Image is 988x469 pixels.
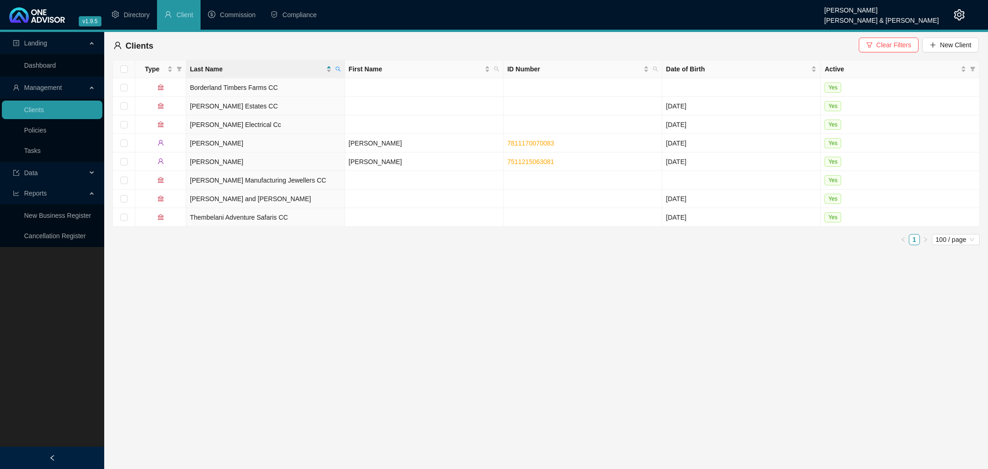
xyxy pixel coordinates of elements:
span: user [164,11,172,18]
span: bank [157,195,164,202]
span: right [923,237,928,242]
span: 100 / page [936,234,976,245]
td: [DATE] [662,152,821,171]
span: search [494,66,499,72]
span: Clients [126,41,153,51]
span: search [653,66,658,72]
td: Borderland Timbers Farms CC [186,78,345,97]
span: Directory [124,11,150,19]
th: ID Number [503,60,662,78]
td: [DATE] [662,134,821,152]
span: Yes [824,212,841,222]
span: Yes [824,82,841,93]
span: setting [954,9,965,20]
span: Yes [824,138,841,148]
span: Yes [824,157,841,167]
span: user [157,158,164,165]
span: v1.9.5 [79,16,101,26]
div: Page Size [932,234,980,245]
a: Clients [24,106,44,114]
span: bank [157,177,164,183]
span: filter [175,62,184,76]
span: filter [866,42,873,48]
span: Yes [824,120,841,130]
span: import [13,170,19,176]
td: [PERSON_NAME] [345,134,504,152]
td: [DATE] [662,115,821,134]
span: Type [139,64,165,74]
li: Previous Page [898,234,909,245]
span: Reports [24,190,47,197]
span: user [157,139,164,146]
span: Yes [824,101,841,111]
span: plus [930,42,936,48]
a: 7511215063081 [507,158,554,165]
span: search [492,62,501,76]
td: [DATE] [662,97,821,115]
span: search [334,62,343,76]
span: profile [13,40,19,46]
span: ID Number [507,64,642,74]
th: Type [135,60,186,78]
th: Active [821,60,980,78]
span: Last Name [190,64,324,74]
button: right [920,234,931,245]
a: Dashboard [24,62,56,69]
span: user [13,84,19,91]
span: Landing [24,39,47,47]
td: [PERSON_NAME] and [PERSON_NAME] [186,190,345,208]
td: [DATE] [662,190,821,208]
span: Data [24,169,38,177]
td: [PERSON_NAME] [186,152,345,171]
span: Commission [220,11,256,19]
button: left [898,234,909,245]
span: bank [157,84,164,90]
td: [PERSON_NAME] [345,152,504,171]
span: Date of Birth [666,64,810,74]
td: [PERSON_NAME] [186,134,345,152]
a: 7811170070083 [507,139,554,147]
span: bank [157,214,164,220]
span: Client [176,11,193,19]
span: bank [157,102,164,109]
span: safety [271,11,278,18]
div: [PERSON_NAME] [824,2,939,13]
span: search [335,66,341,72]
span: dollar [208,11,215,18]
span: line-chart [13,190,19,196]
button: New Client [922,38,979,52]
span: filter [970,66,975,72]
td: [PERSON_NAME] Estates CC [186,97,345,115]
span: Management [24,84,62,91]
span: left [900,237,906,242]
span: bank [157,121,164,127]
span: Clear Filters [876,40,911,50]
div: [PERSON_NAME] & [PERSON_NAME] [824,13,939,23]
span: First Name [349,64,483,74]
td: [PERSON_NAME] Electrical Cc [186,115,345,134]
span: Yes [824,175,841,185]
span: filter [176,66,182,72]
span: setting [112,11,119,18]
th: Date of Birth [662,60,821,78]
td: [DATE] [662,208,821,227]
li: 1 [909,234,920,245]
a: New Business Register [24,212,91,219]
a: Cancellation Register [24,232,86,240]
span: Yes [824,194,841,204]
a: Policies [24,127,46,134]
a: 1 [909,234,919,245]
span: filter [968,62,977,76]
td: Thembelani Adventure Safaris CC [186,208,345,227]
th: First Name [345,60,504,78]
span: left [49,455,56,461]
span: search [651,62,660,76]
img: 2df55531c6924b55f21c4cf5d4484680-logo-light.svg [9,7,65,23]
a: Tasks [24,147,41,154]
li: Next Page [920,234,931,245]
td: [PERSON_NAME] Manufacturing Jewellers CC [186,171,345,190]
span: Compliance [283,11,317,19]
span: Active [824,64,959,74]
span: New Client [940,40,971,50]
span: user [113,41,122,50]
